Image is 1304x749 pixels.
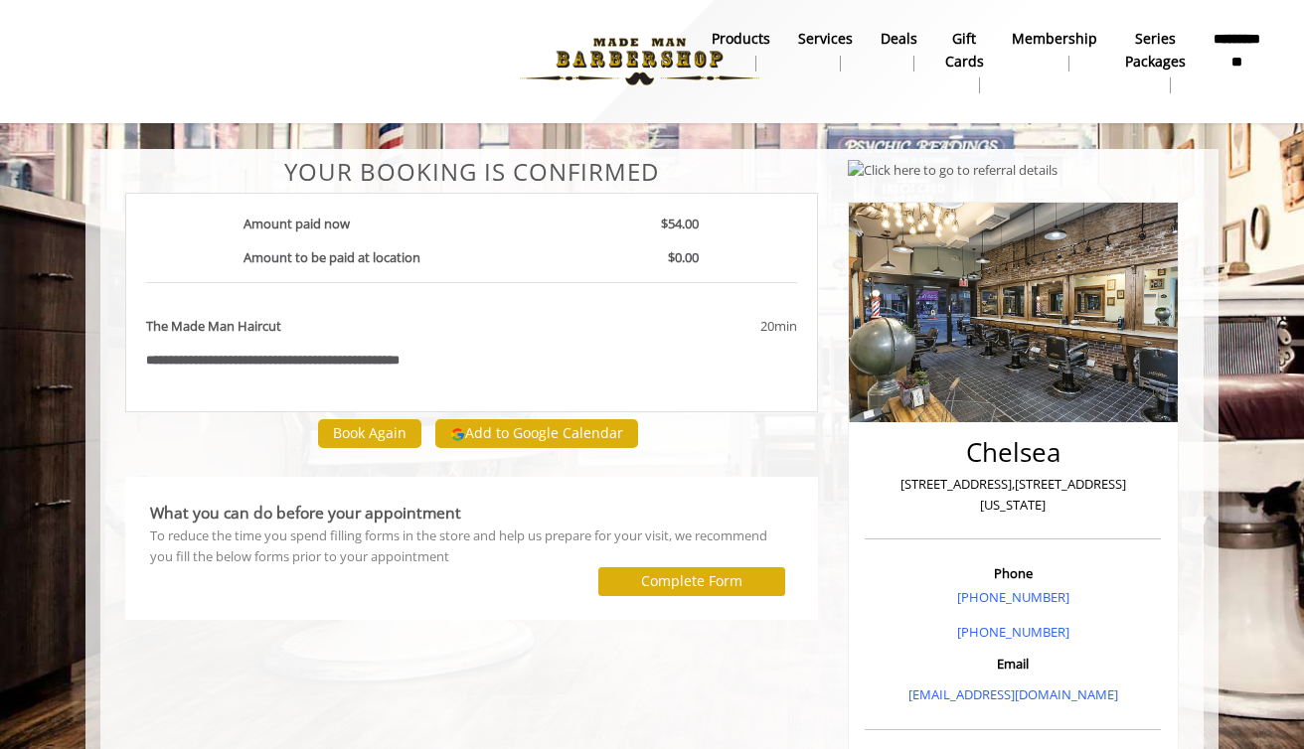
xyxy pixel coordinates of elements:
[146,316,281,337] b: The Made Man Haircut
[867,25,931,76] a: DealsDeals
[870,474,1156,516] p: [STREET_ADDRESS],[STREET_ADDRESS][US_STATE]
[957,623,1069,641] a: [PHONE_NUMBER]
[1125,28,1186,73] b: Series packages
[848,160,1058,181] img: Click here to go to referral details
[244,248,420,266] b: Amount to be paid at location
[125,159,818,185] center: Your Booking is confirmed
[503,7,776,116] img: Made Man Barbershop logo
[641,573,742,589] label: Complete Form
[698,25,784,76] a: Productsproducts
[908,685,1118,703] a: [EMAIL_ADDRESS][DOMAIN_NAME]
[598,567,785,596] button: Complete Form
[881,28,917,50] b: Deals
[150,525,793,567] div: To reduce the time you spend filling forms in the store and help us prepare for your visit, we re...
[150,502,461,524] b: What you can do before your appointment
[998,25,1111,76] a: MembershipMembership
[1012,28,1097,50] b: Membership
[661,215,699,232] b: $54.00
[318,419,421,448] button: Book Again
[798,28,853,50] b: Services
[712,28,770,50] b: products
[945,28,984,73] b: gift cards
[870,438,1156,467] h2: Chelsea
[931,25,998,98] a: Gift cardsgift cards
[599,316,796,337] div: 20min
[870,566,1156,580] h3: Phone
[870,657,1156,671] h3: Email
[1111,25,1200,98] a: Series packagesSeries packages
[244,215,350,232] b: Amount paid now
[435,419,638,449] button: Add to Google Calendar
[957,588,1069,606] a: [PHONE_NUMBER]
[784,25,867,76] a: ServicesServices
[668,248,699,266] b: $0.00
